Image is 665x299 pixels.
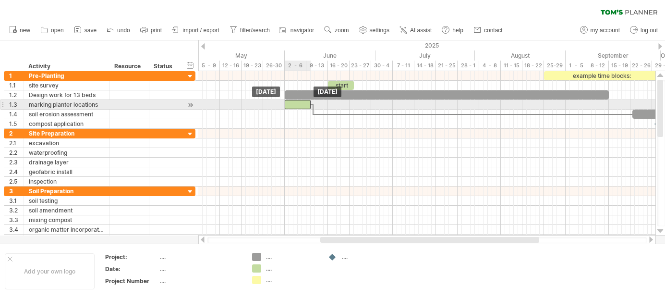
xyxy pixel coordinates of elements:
[9,138,24,148] div: 2.1
[9,110,24,119] div: 1.4
[105,253,158,261] div: Project:
[29,225,105,234] div: organic matter incorporation
[314,87,341,97] div: [DATE]
[591,27,620,34] span: my account
[410,27,432,34] span: AI assist
[290,27,314,34] span: navigator
[484,27,503,34] span: contact
[479,61,501,71] div: 4 - 8
[370,27,389,34] span: settings
[393,61,414,71] div: 7 - 11
[151,27,162,34] span: print
[29,100,105,109] div: marking planter locations
[641,27,658,34] span: log out
[544,61,566,71] div: 25-29
[138,24,165,37] a: print
[105,277,158,285] div: Project Number
[458,61,479,71] div: 28 - 1
[630,61,652,71] div: 22 - 26
[29,206,105,215] div: soil amendment
[357,24,392,37] a: settings
[439,24,466,37] a: help
[5,253,95,289] div: Add your own logo
[9,148,24,157] div: 2.2
[9,81,24,90] div: 1.1
[29,81,105,90] div: site survey
[578,24,623,37] a: my account
[29,167,105,176] div: geofabric install
[9,129,24,138] div: 2
[544,71,659,80] div: example time blocks:
[501,61,522,71] div: 11 - 15
[29,158,105,167] div: drainage layer
[160,277,241,285] div: ....
[160,253,241,261] div: ....
[436,61,458,71] div: 21 - 25
[9,235,24,244] div: 3.5
[169,24,222,37] a: import / export
[72,24,99,37] a: save
[29,235,105,244] div: pH adjustment
[240,27,270,34] span: filter/search
[9,119,24,128] div: 1.5
[51,27,64,34] span: open
[471,24,506,37] a: contact
[9,187,24,196] div: 3
[29,215,105,224] div: mixing compost
[160,265,241,273] div: ....
[278,24,317,37] a: navigator
[186,100,195,110] div: scroll to activity
[566,61,587,71] div: 1 - 5
[9,100,24,109] div: 1.3
[29,119,105,128] div: compost application
[397,24,435,37] a: AI assist
[29,110,105,119] div: soil erosion assessment
[198,61,220,71] div: 5 - 9
[9,167,24,176] div: 2.4
[9,158,24,167] div: 2.3
[475,50,566,61] div: August 2025
[414,61,436,71] div: 14 - 18
[328,81,354,90] div: start
[263,61,285,71] div: 26-30
[335,27,349,34] span: zoom
[328,61,350,71] div: 16 - 20
[7,24,33,37] a: new
[20,27,30,34] span: new
[29,129,105,138] div: Site Preparation
[9,215,24,224] div: 3.3
[252,87,280,97] div: [DATE]
[342,253,394,261] div: ....
[9,177,24,186] div: 2.5
[266,253,318,261] div: ....
[375,50,475,61] div: July 2025
[566,50,661,61] div: September 2025
[104,24,133,37] a: undo
[29,138,105,148] div: excavation
[29,90,105,100] div: Design work for 13 beds
[306,61,328,71] div: 9 - 13
[182,27,219,34] span: import / export
[29,148,105,157] div: waterproofing
[350,61,371,71] div: 23 - 27
[452,27,463,34] span: help
[522,61,544,71] div: 18 - 22
[29,71,105,80] div: Pre-Planting
[114,62,144,71] div: Resource
[117,27,130,34] span: undo
[587,61,609,71] div: 8 - 12
[38,24,67,37] a: open
[154,62,175,71] div: Status
[266,264,318,273] div: ....
[28,62,104,71] div: Activity
[266,276,318,284] div: ....
[285,61,306,71] div: 2 - 6
[371,61,393,71] div: 30 - 4
[190,50,285,61] div: May 2025
[29,177,105,186] div: inspection
[609,61,630,71] div: 15 - 19
[322,24,351,37] a: zoom
[9,71,24,80] div: 1
[29,187,105,196] div: Soil Preparation
[242,61,263,71] div: 19 - 23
